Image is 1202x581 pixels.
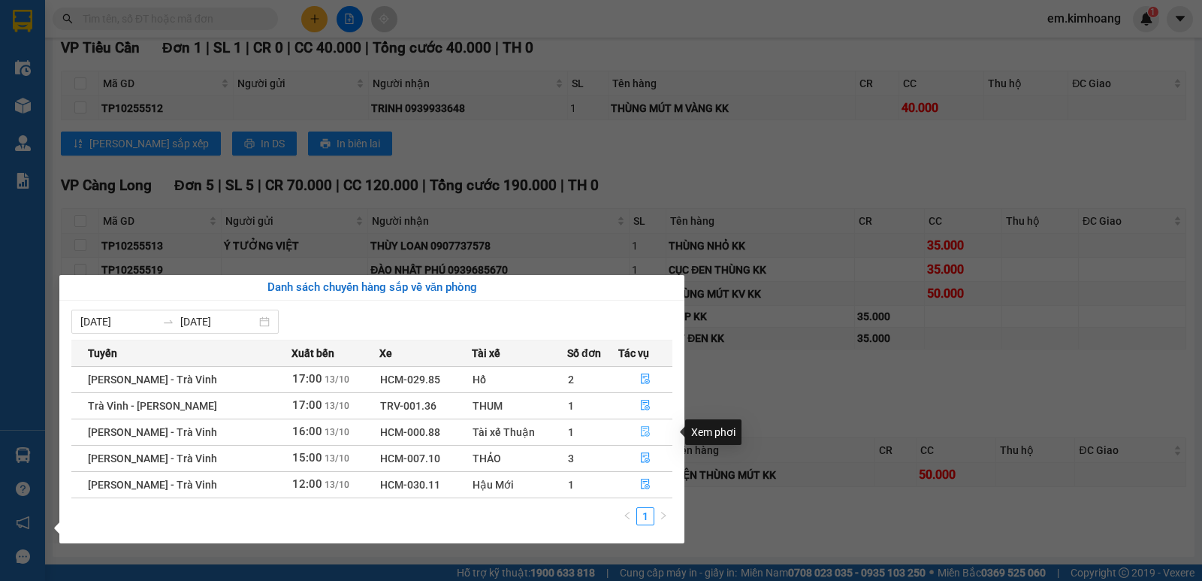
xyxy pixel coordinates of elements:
[292,372,322,386] span: 17:00
[292,398,322,412] span: 17:00
[6,50,151,79] span: VP [PERSON_NAME] ([GEOGRAPHIC_DATA])
[619,420,672,444] button: file-done
[380,426,440,438] span: HCM-000.88
[180,313,256,330] input: Đến ngày
[636,507,654,525] li: 1
[325,427,349,437] span: 13/10
[162,316,174,328] span: swap-right
[619,473,672,497] button: file-done
[473,424,566,440] div: Tài xế Thuận
[654,507,672,525] li: Next Page
[619,394,672,418] button: file-done
[50,8,174,23] strong: BIÊN NHẬN GỬI HÀNG
[292,477,322,491] span: 12:00
[567,345,601,362] span: Số đơn
[88,426,217,438] span: [PERSON_NAME] - Trà Vinh
[292,451,322,464] span: 15:00
[379,345,392,362] span: Xe
[6,29,219,44] p: GỬI:
[380,479,440,491] span: HCM-030.11
[568,426,574,438] span: 1
[637,508,654,525] a: 1
[88,479,217,491] span: [PERSON_NAME] - Trà Vinh
[380,452,440,464] span: HCM-007.10
[94,29,140,44] span: HƯỜNG
[618,345,649,362] span: Tác vụ
[88,452,217,464] span: [PERSON_NAME] - Trà Vinh
[325,453,349,464] span: 13/10
[654,507,672,525] button: right
[292,425,322,438] span: 16:00
[473,371,566,388] div: Hố
[640,400,651,412] span: file-done
[88,374,217,386] span: [PERSON_NAME] - Trà Vinh
[568,400,574,412] span: 1
[568,452,574,464] span: 3
[6,81,107,95] span: 0986983221 -
[325,374,349,385] span: 13/10
[568,374,574,386] span: 2
[640,452,651,464] span: file-done
[568,479,574,491] span: 1
[325,480,349,490] span: 13/10
[291,345,334,362] span: Xuất bến
[619,368,672,392] button: file-done
[640,374,651,386] span: file-done
[31,29,140,44] span: VP Cầu Kè -
[380,374,440,386] span: HCM-029.85
[80,313,156,330] input: Từ ngày
[325,401,349,411] span: 13/10
[472,345,500,362] span: Tài xế
[6,50,219,79] p: NHẬN:
[380,400,436,412] span: TRV-001.36
[640,479,651,491] span: file-done
[6,98,36,112] span: GIAO:
[618,507,636,525] button: left
[88,345,117,362] span: Tuyến
[623,511,632,520] span: left
[162,316,174,328] span: to
[473,450,566,467] div: THẢO
[618,507,636,525] li: Previous Page
[71,279,672,297] div: Danh sách chuyến hàng sắp về văn phòng
[619,446,672,471] button: file-done
[88,400,217,412] span: Trà Vinh - [PERSON_NAME]
[473,398,566,414] div: THUM
[80,81,107,95] span: LINH
[659,511,668,520] span: right
[473,477,566,493] div: Hậu Mới
[685,419,741,445] div: Xem phơi
[640,426,651,438] span: file-done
